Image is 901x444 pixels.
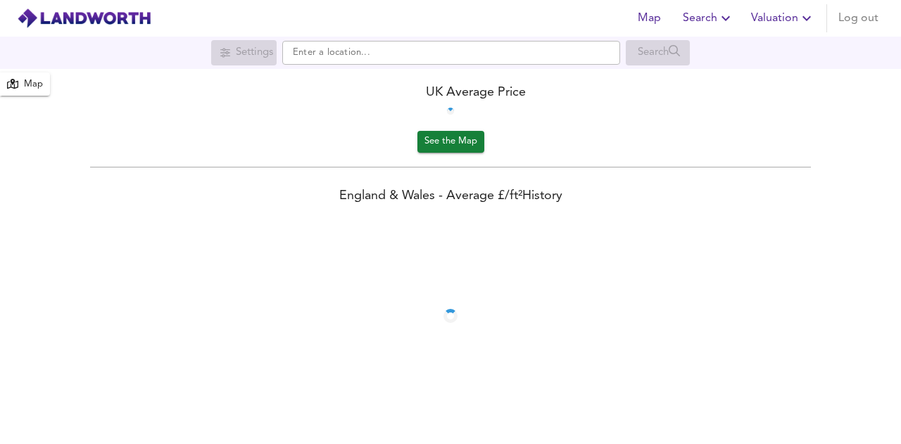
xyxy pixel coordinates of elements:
[282,41,620,65] input: Enter a location...
[838,8,878,28] span: Log out
[626,4,672,32] button: Map
[424,134,477,150] span: See the Map
[417,131,484,153] button: See the Map
[751,8,815,28] span: Valuation
[632,8,666,28] span: Map
[833,4,884,32] button: Log out
[677,4,740,32] button: Search
[683,8,734,28] span: Search
[24,77,43,93] div: Map
[626,40,690,65] div: Search for a location first or explore the map
[17,8,151,29] img: logo
[211,40,277,65] div: Search for a location first or explore the map
[745,4,821,32] button: Valuation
